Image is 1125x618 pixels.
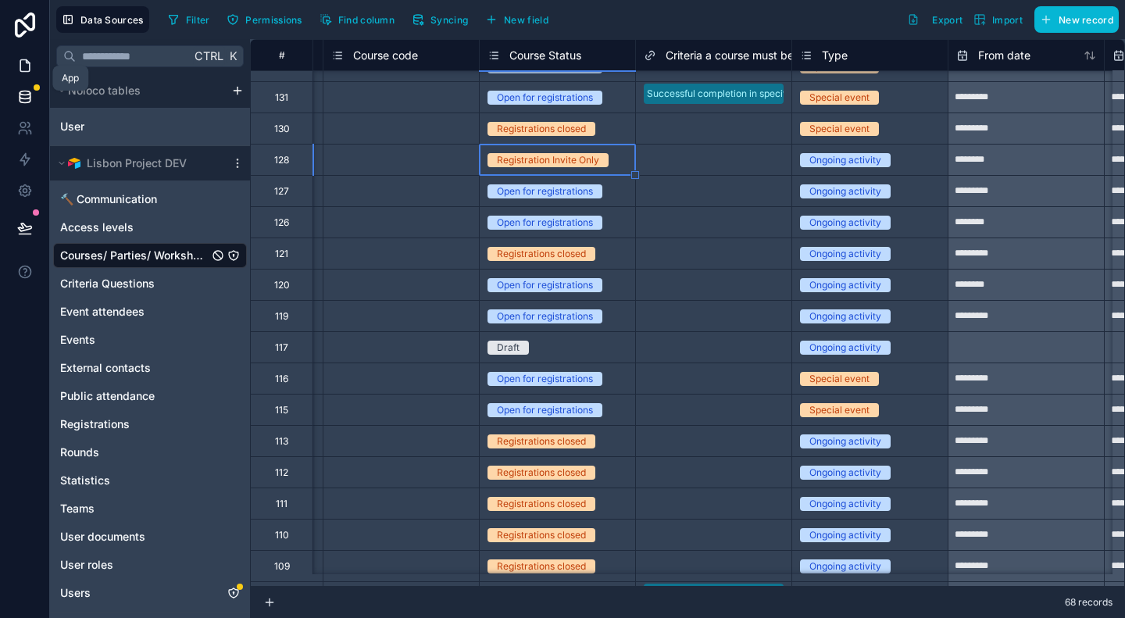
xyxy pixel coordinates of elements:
[497,434,586,448] div: Registrations closed
[809,122,870,136] div: Special event
[809,153,881,167] div: Ongoing activity
[60,304,145,320] span: Event attendees
[53,327,247,352] div: Events
[497,403,593,417] div: Open for registrations
[314,8,400,31] button: Find column
[809,466,881,480] div: Ongoing activity
[80,14,144,26] span: Data Sources
[53,468,247,493] div: Statistics
[809,403,870,417] div: Special event
[53,80,225,102] button: Noloco tables
[221,8,313,31] a: Permissions
[245,14,302,26] span: Permissions
[60,529,145,545] span: User documents
[274,123,290,135] div: 130
[60,191,157,207] span: 🔨 Communication
[60,416,130,432] span: Registrations
[60,276,209,291] a: Criteria Questions
[497,341,520,355] div: Draft
[53,187,247,212] div: 🔨 Communication
[1034,6,1119,33] button: New record
[497,309,593,323] div: Open for registrations
[262,49,301,61] div: #
[480,8,554,31] button: New field
[666,48,852,63] span: Criteria a course must be completed
[60,248,209,263] a: Courses/ Parties/ Workshops
[647,87,991,101] div: Successful completion in specific activity - Workshop: Safe & Thriving Women
[60,445,99,460] span: Rounds
[932,14,962,26] span: Export
[60,585,91,601] span: Users
[60,388,155,404] span: Public attendance
[497,153,599,167] div: Registration Invite Only
[275,91,288,104] div: 131
[275,341,288,354] div: 117
[978,48,1030,63] span: From date
[53,114,247,139] div: User
[497,184,593,198] div: Open for registrations
[497,372,593,386] div: Open for registrations
[193,46,225,66] span: Ctrl
[60,501,209,516] a: Teams
[274,216,289,229] div: 126
[822,48,848,63] span: Type
[60,304,209,320] a: Event attendees
[53,243,247,268] div: Courses/ Parties/ Workshops
[968,6,1028,33] button: Import
[497,497,586,511] div: Registrations closed
[809,278,881,292] div: Ongoing activity
[60,501,95,516] span: Teams
[53,440,247,465] div: Rounds
[275,529,289,541] div: 110
[504,14,548,26] span: New field
[809,184,881,198] div: Ongoing activity
[162,8,216,31] button: Filter
[809,497,881,511] div: Ongoing activity
[406,8,480,31] a: Syncing
[53,215,247,240] div: Access levels
[809,91,870,105] div: Special event
[68,157,80,170] img: Airtable Logo
[497,122,586,136] div: Registrations closed
[497,216,593,230] div: Open for registrations
[60,416,209,432] a: Registrations
[274,560,290,573] div: 109
[1028,6,1119,33] a: New record
[87,155,187,171] span: Lisbon Project DEV
[406,8,473,31] button: Syncing
[1065,596,1112,609] span: 68 records
[809,372,870,386] div: Special event
[60,557,113,573] span: User roles
[60,119,193,134] a: User
[53,552,247,577] div: User roles
[338,14,395,26] span: Find column
[276,498,287,510] div: 111
[53,384,247,409] div: Public attendance
[509,48,581,63] span: Course Status
[497,91,593,105] div: Open for registrations
[56,6,149,33] button: Data Sources
[68,83,141,98] span: Noloco tables
[186,14,210,26] span: Filter
[60,332,209,348] a: Events
[809,434,881,448] div: Ongoing activity
[353,48,418,63] span: Course code
[60,119,84,134] span: User
[274,185,289,198] div: 127
[809,309,881,323] div: Ongoing activity
[60,557,209,573] a: User roles
[497,528,586,542] div: Registrations closed
[60,445,209,460] a: Rounds
[1059,14,1113,26] span: New record
[809,559,881,573] div: Ongoing activity
[60,191,209,207] a: 🔨 Communication
[53,152,225,174] button: Airtable LogoLisbon Project DEV
[902,6,968,33] button: Export
[430,14,468,26] span: Syncing
[497,247,586,261] div: Registrations closed
[497,466,586,480] div: Registrations closed
[53,355,247,380] div: External contacts
[221,8,307,31] button: Permissions
[60,360,209,376] a: External contacts
[274,154,289,166] div: 128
